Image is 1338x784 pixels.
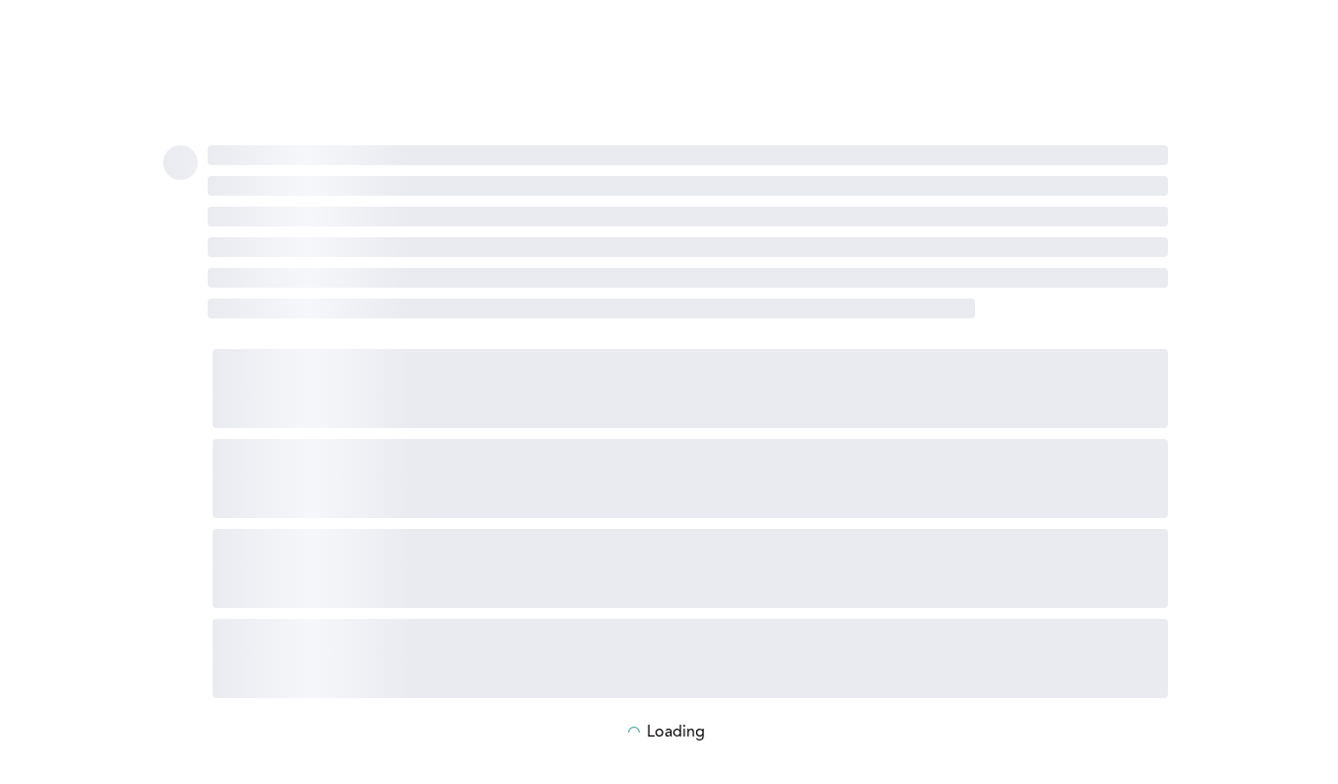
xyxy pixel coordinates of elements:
[208,237,1168,257] span: ‌
[208,207,1168,226] span: ‌
[213,349,1168,428] span: ‌
[208,176,1168,196] span: ‌
[208,299,976,318] span: ‌
[213,529,1168,608] span: ‌
[213,439,1168,518] span: ‌
[208,268,1168,288] span: ‌
[208,145,1168,165] span: ‌
[213,619,1168,698] span: ‌
[647,724,705,741] p: Loading
[163,145,198,180] span: ‌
